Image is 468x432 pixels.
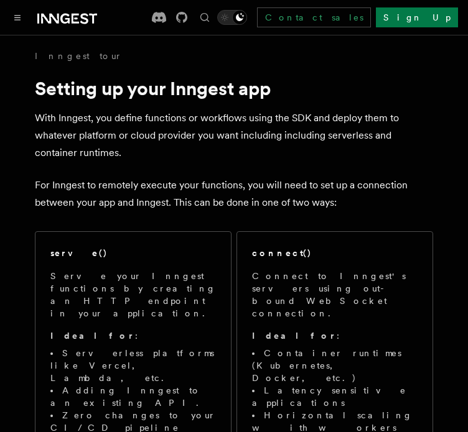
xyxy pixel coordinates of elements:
p: Serve your Inngest functions by creating an HTTP endpoint in your application. [50,270,216,319]
h2: connect() [252,247,312,259]
p: Connect to Inngest's servers using out-bound WebSocket connection. [252,270,418,319]
p: : [50,329,216,342]
p: : [252,329,418,342]
li: Latency sensitive applications [252,384,418,409]
p: With Inngest, you define functions or workflows using the SDK and deploy them to whatever platfor... [35,109,433,162]
li: Adding Inngest to an existing API. [50,384,216,409]
strong: Ideal for [252,331,337,341]
li: Container runtimes (Kubernetes, Docker, etc.) [252,347,418,384]
a: Inngest tour [35,50,122,62]
p: For Inngest to remotely execute your functions, you will need to set up a connection between your... [35,177,433,211]
strong: Ideal for [50,331,135,341]
button: Find something... [197,10,212,25]
h2: serve() [50,247,108,259]
a: Sign Up [376,7,458,27]
a: Contact sales [257,7,371,27]
h1: Setting up your Inngest app [35,77,433,99]
li: Serverless platforms like Vercel, Lambda, etc. [50,347,216,384]
button: Toggle navigation [10,10,25,25]
button: Toggle dark mode [217,10,247,25]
